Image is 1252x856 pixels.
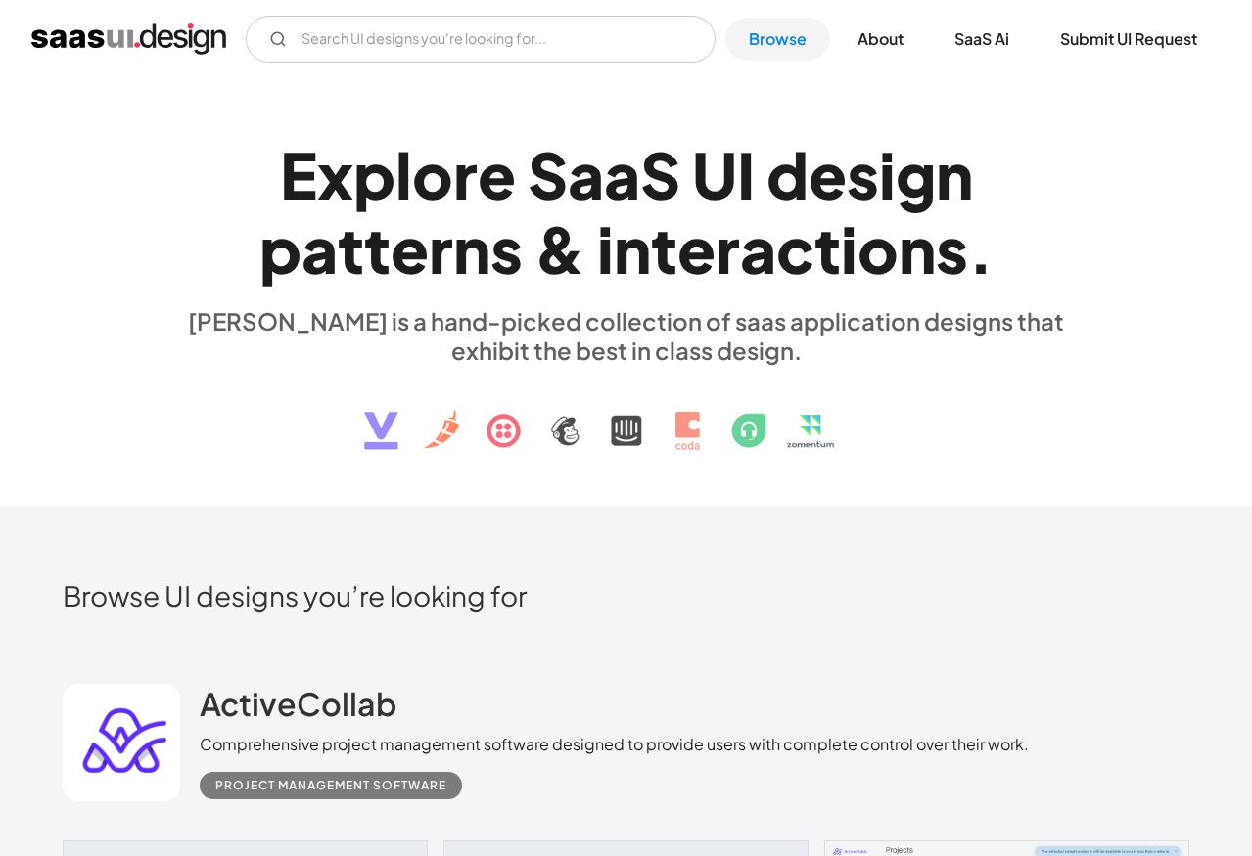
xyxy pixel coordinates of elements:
[692,137,737,212] div: U
[200,733,1029,756] div: Comprehensive project management software designed to provide users with complete control over th...
[391,211,429,287] div: e
[176,137,1077,288] h1: Explore SaaS UI design patterns & interactions.
[834,18,927,61] a: About
[899,211,936,287] div: n
[896,137,936,212] div: g
[936,211,968,287] div: s
[429,211,453,287] div: r
[814,211,841,287] div: t
[528,137,568,212] div: S
[879,137,896,212] div: i
[353,137,395,212] div: p
[776,211,814,287] div: c
[1037,18,1221,61] a: Submit UI Request
[640,137,680,212] div: S
[453,137,478,212] div: r
[246,16,716,63] input: Search UI designs you're looking for...
[841,211,858,287] div: i
[246,16,716,63] form: Email Form
[478,137,516,212] div: e
[215,774,446,797] div: Project Management Software
[766,137,809,212] div: d
[364,211,391,287] div: t
[200,684,396,733] a: ActiveCollab
[200,684,396,723] h2: ActiveCollab
[259,211,301,287] div: p
[968,211,994,287] div: .
[338,211,364,287] div: t
[568,137,604,212] div: a
[453,211,490,287] div: n
[280,137,317,212] div: E
[677,211,716,287] div: e
[490,211,523,287] div: s
[534,211,585,287] div: &
[330,365,923,467] img: text, icon, saas logo
[597,211,614,287] div: i
[31,23,226,55] a: home
[63,578,1189,612] h2: Browse UI designs you’re looking for
[614,211,651,287] div: n
[604,137,640,212] div: a
[740,211,776,287] div: a
[395,137,412,212] div: l
[931,18,1033,61] a: SaaS Ai
[847,137,879,212] div: s
[412,137,453,212] div: o
[858,211,899,287] div: o
[317,137,353,212] div: x
[301,211,338,287] div: a
[716,211,740,287] div: r
[651,211,677,287] div: t
[809,137,847,212] div: e
[725,18,830,61] a: Browse
[176,306,1077,365] div: [PERSON_NAME] is a hand-picked collection of saas application designs that exhibit the best in cl...
[936,137,973,212] div: n
[737,137,755,212] div: I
